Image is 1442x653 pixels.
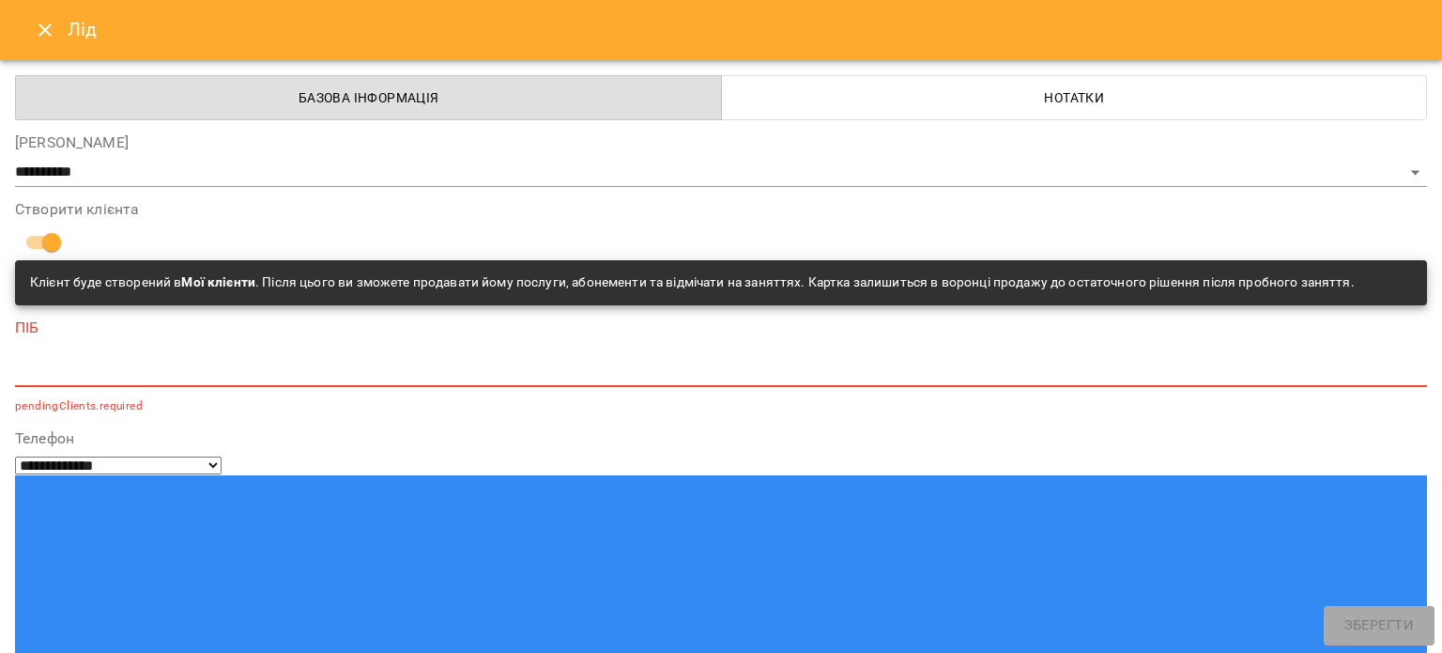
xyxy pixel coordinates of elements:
label: Телефон [15,431,1427,446]
label: Створити клієнта [15,202,1427,217]
button: Нотатки [721,75,1428,120]
label: ПІБ [15,320,1427,335]
select: Phone number country [15,457,222,474]
button: Базова інформація [15,75,722,120]
button: Close [23,8,68,53]
b: Мої клієнти [181,274,255,289]
h6: Лід [68,15,1419,44]
span: Клієнт буде створений в . Після цього ви зможете продавати йому послуги, абонементи та відмічати ... [30,274,1355,289]
span: Базова інформація [27,86,711,109]
p: pendingClients.required [15,397,1427,416]
span: Нотатки [733,86,1417,109]
label: [PERSON_NAME] [15,135,1427,150]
